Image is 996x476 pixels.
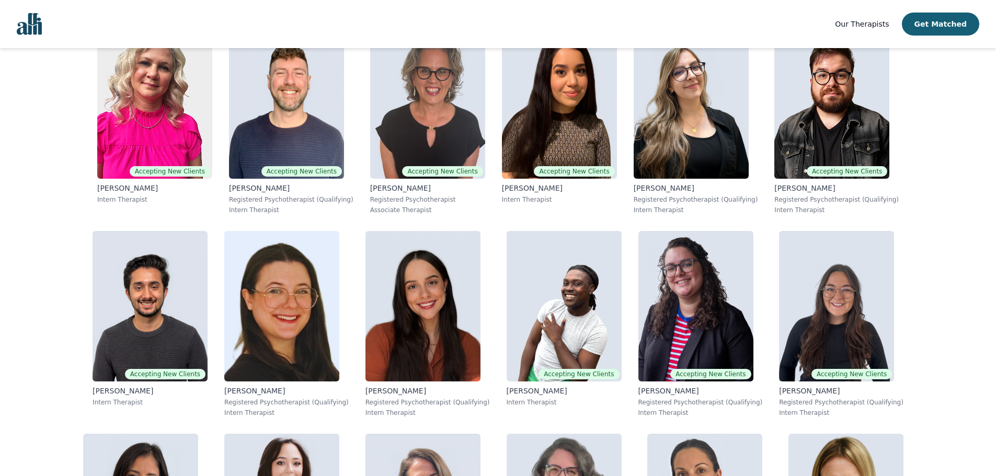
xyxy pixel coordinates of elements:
span: Accepting New Clients [125,369,205,379]
p: [PERSON_NAME] [365,386,490,396]
a: Our Therapists [835,18,889,30]
a: Sarah_Wild[PERSON_NAME]Registered Psychotherapist (Qualifying)Intern Therapist [216,223,357,425]
p: [PERSON_NAME] [370,183,485,193]
p: Registered Psychotherapist (Qualifying) [224,398,349,407]
img: Heala_Maudoodi [502,28,617,179]
p: Intern Therapist [224,409,349,417]
a: Ryan_DavisAccepting New Clients[PERSON_NAME]Registered Psychotherapist (Qualifying)Intern Therapist [221,20,362,223]
img: Daniel_Mendes [93,231,208,381]
a: Laura_Grohovac[PERSON_NAME]Registered Psychotherapist (Qualifying)Intern Therapist [357,223,498,425]
p: Intern Therapist [507,398,622,407]
p: [PERSON_NAME] [634,183,758,193]
p: [PERSON_NAME] [229,183,353,193]
img: Cayley_Hanson [638,231,753,381]
p: Intern Therapist [229,206,353,214]
p: [PERSON_NAME] [502,183,617,193]
p: [PERSON_NAME] [97,183,212,193]
p: Intern Therapist [93,398,208,407]
p: Registered Psychotherapist [370,195,485,204]
span: Accepting New Clients [670,369,751,379]
p: [PERSON_NAME] [224,386,349,396]
img: alli logo [17,13,42,35]
p: Registered Psychotherapist (Qualifying) [365,398,490,407]
span: Accepting New Clients [402,166,483,177]
img: Laura_Grohovac [365,231,480,381]
span: Accepting New Clients [534,166,614,177]
p: Registered Psychotherapist (Qualifying) [638,398,763,407]
span: Accepting New Clients [807,166,887,177]
p: Intern Therapist [502,195,617,204]
span: Our Therapists [835,20,889,28]
p: Registered Psychotherapist (Qualifying) [634,195,758,204]
img: Freddie_Giovane [774,28,889,179]
span: Accepting New Clients [811,369,892,379]
img: Ryan_Davis [229,28,344,179]
span: Accepting New Clients [261,166,342,177]
p: Intern Therapist [365,409,490,417]
a: Anthony_KusiAccepting New Clients[PERSON_NAME]Intern Therapist [498,223,630,425]
button: Get Matched [902,13,979,36]
p: Intern Therapist [779,409,903,417]
img: Sarah_Wild [224,231,339,381]
img: Anthony_Kusi [507,231,622,381]
img: Haile_Mcbride [779,231,894,381]
p: [PERSON_NAME] [638,386,763,396]
p: [PERSON_NAME] [779,386,903,396]
p: Registered Psychotherapist (Qualifying) [229,195,353,204]
a: Haile_McbrideAccepting New Clients[PERSON_NAME]Registered Psychotherapist (Qualifying)Intern Ther... [771,223,912,425]
p: Registered Psychotherapist (Qualifying) [774,195,899,204]
a: Melissa_StutleyAccepting New Clients[PERSON_NAME]Intern Therapist [89,20,221,223]
a: Cayley_HansonAccepting New Clients[PERSON_NAME]Registered Psychotherapist (Qualifying)Intern Ther... [630,223,771,425]
img: Joanna_Komisar [634,28,749,179]
p: Intern Therapist [774,206,899,214]
a: Joanna_Komisar[PERSON_NAME]Registered Psychotherapist (Qualifying)Intern Therapist [625,20,766,223]
p: Associate Therapist [370,206,485,214]
p: [PERSON_NAME] [93,386,208,396]
img: Melissa_Stutley [97,28,212,179]
p: [PERSON_NAME] [507,386,622,396]
a: Daniel_MendesAccepting New Clients[PERSON_NAME]Intern Therapist [84,223,216,425]
p: Registered Psychotherapist (Qualifying) [779,398,903,407]
p: [PERSON_NAME] [774,183,899,193]
a: Heala_MaudoodiAccepting New Clients[PERSON_NAME]Intern Therapist [494,20,625,223]
p: Intern Therapist [97,195,212,204]
a: Freddie_GiovaneAccepting New Clients[PERSON_NAME]Registered Psychotherapist (Qualifying)Intern Th... [766,20,907,223]
p: Intern Therapist [638,409,763,417]
span: Accepting New Clients [539,369,619,379]
p: Intern Therapist [634,206,758,214]
span: Accepting New Clients [130,166,210,177]
a: Susan_AlbaumAccepting New Clients[PERSON_NAME]Registered PsychotherapistAssociate Therapist [362,20,494,223]
img: Susan_Albaum [370,28,485,179]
